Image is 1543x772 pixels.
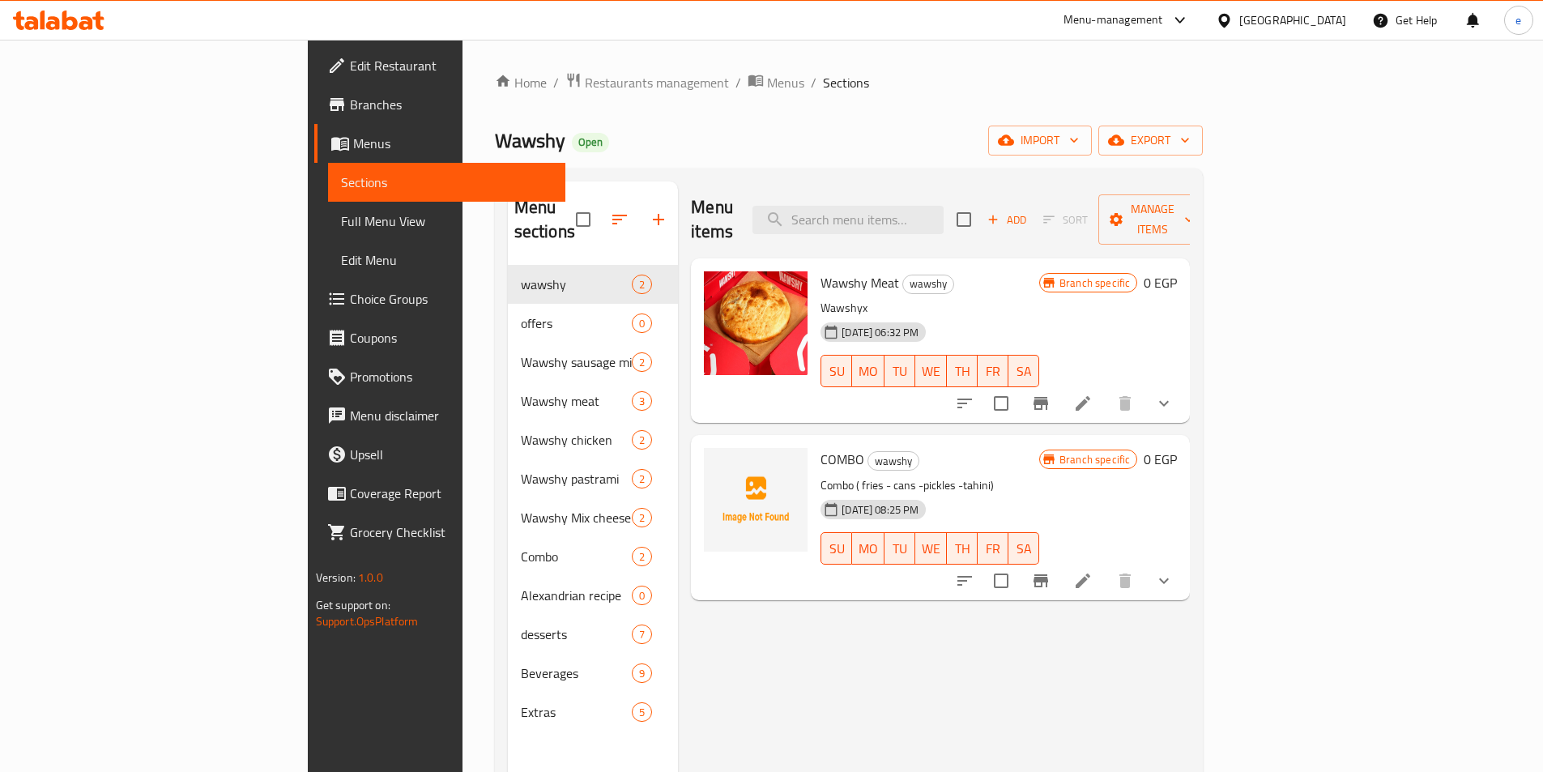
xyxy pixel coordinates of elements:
[978,355,1008,387] button: FR
[821,271,899,295] span: Wawshy Meat
[508,654,679,693] div: Beverages9
[981,207,1033,232] span: Add item
[953,537,971,561] span: TH
[508,693,679,731] div: Extras5
[350,445,552,464] span: Upsell
[314,435,565,474] a: Upsell
[632,508,652,527] div: items
[328,202,565,241] a: Full Menu View
[632,625,652,644] div: items
[358,567,383,588] span: 1.0.0
[859,360,878,383] span: MO
[884,532,915,565] button: TU
[633,471,651,487] span: 2
[828,537,846,561] span: SU
[521,352,633,372] span: Wawshy sausage mix cheese
[835,325,925,340] span: [DATE] 06:32 PM
[639,200,678,239] button: Add section
[314,124,565,163] a: Menus
[314,85,565,124] a: Branches
[350,406,552,425] span: Menu disclaimer
[314,279,565,318] a: Choice Groups
[521,313,633,333] span: offers
[835,502,925,518] span: [DATE] 08:25 PM
[978,532,1008,565] button: FR
[341,211,552,231] span: Full Menu View
[632,702,652,722] div: items
[508,265,679,304] div: wawshy2
[1098,194,1207,245] button: Manage items
[600,200,639,239] span: Sort sections
[314,318,565,357] a: Coupons
[508,498,679,537] div: Wawshy Mix cheese2
[1015,537,1033,561] span: SA
[1073,571,1093,591] a: Edit menu item
[521,663,633,683] span: Beverages
[947,532,978,565] button: TH
[495,72,1204,93] nav: breadcrumb
[1144,448,1177,471] h6: 0 EGP
[915,355,947,387] button: WE
[633,277,651,292] span: 2
[1154,571,1174,591] svg: Show Choices
[1015,360,1033,383] span: SA
[328,241,565,279] a: Edit Menu
[508,537,679,576] div: Combo2
[632,586,652,605] div: items
[1073,394,1093,413] a: Edit menu item
[508,304,679,343] div: offers0
[735,73,741,92] li: /
[1144,561,1183,600] button: show more
[1239,11,1346,29] div: [GEOGRAPHIC_DATA]
[902,275,954,294] div: wawshy
[314,46,565,85] a: Edit Restaurant
[316,567,356,588] span: Version:
[521,508,633,527] div: Wawshy Mix cheese
[748,72,804,93] a: Menus
[752,206,944,234] input: search
[1106,384,1144,423] button: delete
[350,56,552,75] span: Edit Restaurant
[521,430,633,450] div: Wawshy chicken
[314,513,565,552] a: Grocery Checklist
[981,207,1033,232] button: Add
[767,73,804,92] span: Menus
[1106,561,1144,600] button: delete
[521,586,633,605] span: Alexandrian recipe
[508,576,679,615] div: Alexandrian recipe0
[341,173,552,192] span: Sections
[572,135,609,149] span: Open
[350,367,552,386] span: Promotions
[1033,207,1098,232] span: Select section first
[521,469,633,488] span: Wawshy pastrami
[1008,532,1039,565] button: SA
[350,289,552,309] span: Choice Groups
[821,532,852,565] button: SU
[314,474,565,513] a: Coverage Report
[633,355,651,370] span: 2
[821,476,1039,496] p: Combo ( fries - cans -pickles -tahini)
[328,163,565,202] a: Sections
[852,355,884,387] button: MO
[632,275,652,294] div: items
[1001,130,1079,151] span: import
[945,384,984,423] button: sort-choices
[823,73,869,92] span: Sections
[704,271,808,375] img: Wawshy Meat
[984,537,1002,561] span: FR
[1021,384,1060,423] button: Branch-specific-item
[633,394,651,409] span: 3
[1111,199,1194,240] span: Manage items
[1144,384,1183,423] button: show more
[633,510,651,526] span: 2
[508,420,679,459] div: Wawshy chicken2
[633,588,651,604] span: 0
[350,95,552,114] span: Branches
[521,625,633,644] span: desserts
[1144,271,1177,294] h6: 0 EGP
[508,459,679,498] div: Wawshy pastrami2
